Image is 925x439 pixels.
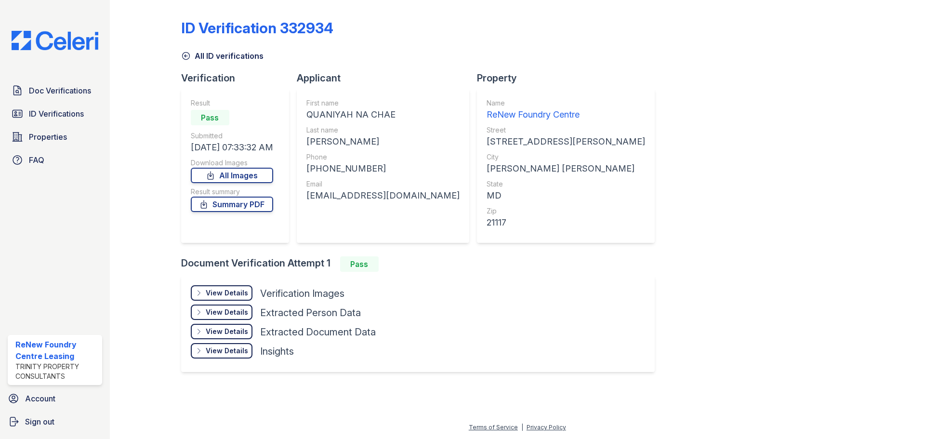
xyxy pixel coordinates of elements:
[4,389,106,408] a: Account
[191,168,273,183] a: All Images
[206,327,248,336] div: View Details
[260,325,376,339] div: Extracted Document Data
[306,125,460,135] div: Last name
[469,424,518,431] a: Terms of Service
[181,19,333,37] div: ID Verification 332934
[4,31,106,50] img: CE_Logo_Blue-a8612792a0a2168367f1c8372b55b34899dd931a85d93a1a3d3e32e68fde9ad4.png
[487,135,645,148] div: [STREET_ADDRESS][PERSON_NAME]
[181,50,264,62] a: All ID verifications
[181,71,297,85] div: Verification
[306,108,460,121] div: QUANIYAH NA CHAE
[306,98,460,108] div: First name
[306,189,460,202] div: [EMAIL_ADDRESS][DOMAIN_NAME]
[487,98,645,108] div: Name
[306,179,460,189] div: Email
[191,131,273,141] div: Submitted
[487,179,645,189] div: State
[15,362,98,381] div: Trinity Property Consultants
[8,81,102,100] a: Doc Verifications
[191,187,273,197] div: Result summary
[487,98,645,121] a: Name ReNew Foundry Centre
[8,127,102,146] a: Properties
[306,135,460,148] div: [PERSON_NAME]
[191,141,273,154] div: [DATE] 07:33:32 AM
[487,125,645,135] div: Street
[8,104,102,123] a: ID Verifications
[25,416,54,427] span: Sign out
[260,287,344,300] div: Verification Images
[306,152,460,162] div: Phone
[29,154,44,166] span: FAQ
[25,393,55,404] span: Account
[306,162,460,175] div: [PHONE_NUMBER]
[527,424,566,431] a: Privacy Policy
[487,206,645,216] div: Zip
[29,108,84,120] span: ID Verifications
[487,108,645,121] div: ReNew Foundry Centre
[206,307,248,317] div: View Details
[191,110,229,125] div: Pass
[191,197,273,212] a: Summary PDF
[181,256,662,272] div: Document Verification Attempt 1
[29,131,67,143] span: Properties
[206,346,248,356] div: View Details
[191,158,273,168] div: Download Images
[191,98,273,108] div: Result
[521,424,523,431] div: |
[206,288,248,298] div: View Details
[487,216,645,229] div: 21117
[8,150,102,170] a: FAQ
[487,162,645,175] div: [PERSON_NAME] [PERSON_NAME]
[885,400,915,429] iframe: chat widget
[487,189,645,202] div: MD
[297,71,477,85] div: Applicant
[4,412,106,431] a: Sign out
[487,152,645,162] div: City
[477,71,662,85] div: Property
[260,306,361,319] div: Extracted Person Data
[29,85,91,96] span: Doc Verifications
[340,256,379,272] div: Pass
[15,339,98,362] div: ReNew Foundry Centre Leasing
[260,345,294,358] div: Insights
